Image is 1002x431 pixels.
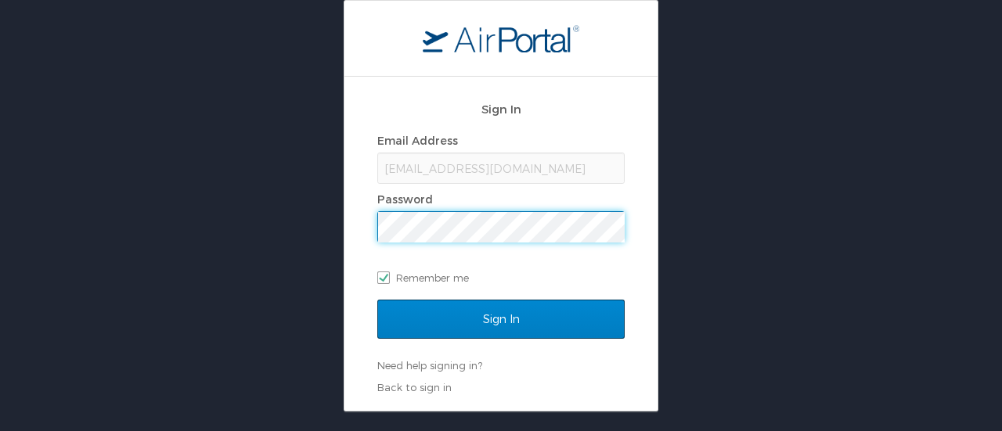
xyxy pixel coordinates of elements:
[377,266,625,289] label: Remember me
[377,134,458,147] label: Email Address
[377,192,433,206] label: Password
[423,24,579,52] img: logo
[377,100,625,118] h2: Sign In
[377,300,625,339] input: Sign In
[377,381,452,393] a: Back to sign in
[377,359,482,372] a: Need help signing in?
